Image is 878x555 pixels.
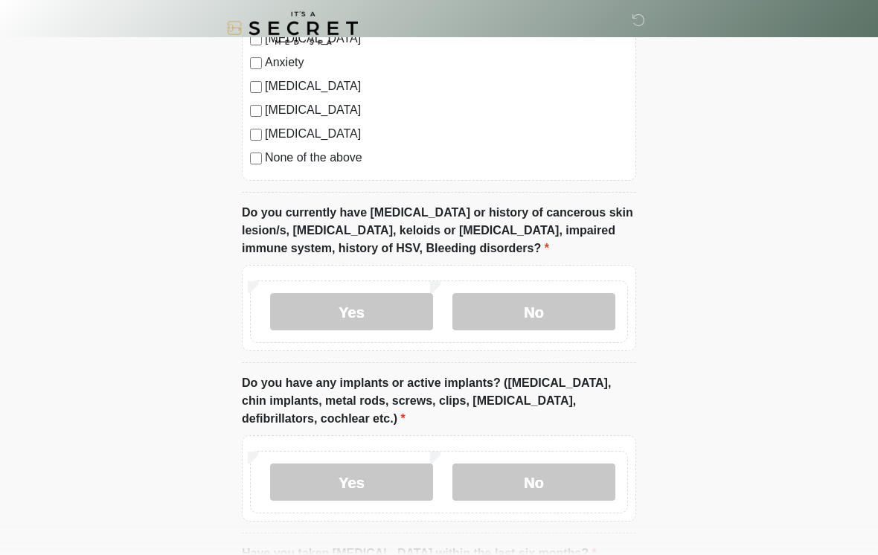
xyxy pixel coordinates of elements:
[452,463,615,501] label: No
[265,125,628,143] label: [MEDICAL_DATA]
[250,129,262,141] input: [MEDICAL_DATA]
[265,101,628,119] label: [MEDICAL_DATA]
[242,204,636,257] label: Do you currently have [MEDICAL_DATA] or history of cancerous skin lesion/s, [MEDICAL_DATA], keloi...
[265,149,628,167] label: None of the above
[270,463,433,501] label: Yes
[270,293,433,330] label: Yes
[250,105,262,117] input: [MEDICAL_DATA]
[265,54,628,71] label: Anxiety
[250,153,262,164] input: None of the above
[265,77,628,95] label: [MEDICAL_DATA]
[250,81,262,93] input: [MEDICAL_DATA]
[250,57,262,69] input: Anxiety
[242,374,636,428] label: Do you have any implants or active implants? ([MEDICAL_DATA], chin implants, metal rods, screws, ...
[227,11,358,45] img: It's A Secret Med Spa Logo
[452,293,615,330] label: No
